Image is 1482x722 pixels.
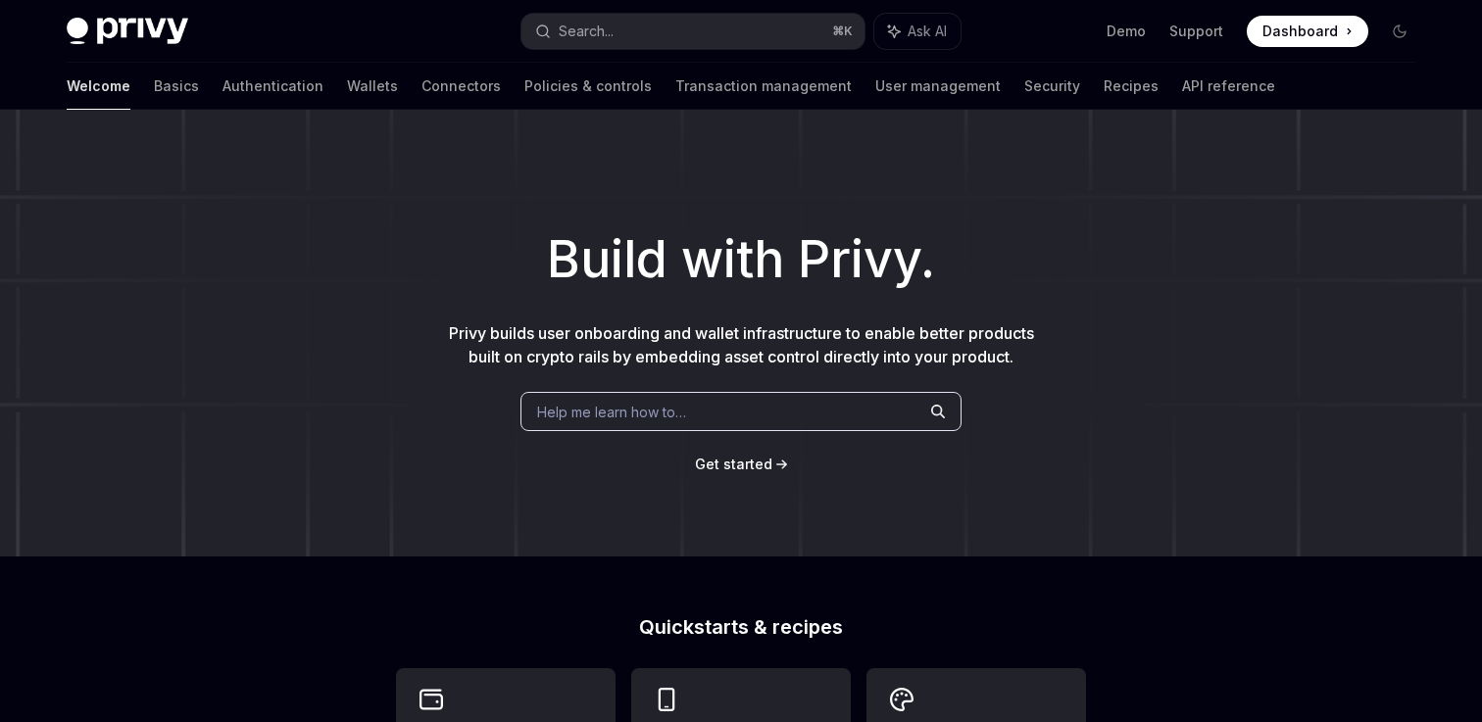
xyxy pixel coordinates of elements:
[222,63,323,110] a: Authentication
[908,22,947,41] span: Ask AI
[1262,22,1338,41] span: Dashboard
[347,63,398,110] a: Wallets
[449,323,1034,366] span: Privy builds user onboarding and wallet infrastructure to enable better products built on crypto ...
[675,63,852,110] a: Transaction management
[524,63,652,110] a: Policies & controls
[874,14,961,49] button: Ask AI
[67,18,188,45] img: dark logo
[1104,63,1159,110] a: Recipes
[31,221,1451,298] h1: Build with Privy.
[1247,16,1368,47] a: Dashboard
[421,63,501,110] a: Connectors
[1107,22,1146,41] a: Demo
[1169,22,1223,41] a: Support
[396,617,1086,637] h2: Quickstarts & recipes
[695,456,772,472] span: Get started
[537,402,686,422] span: Help me learn how to…
[875,63,1001,110] a: User management
[67,63,130,110] a: Welcome
[695,455,772,474] a: Get started
[521,14,864,49] button: Search...⌘K
[1182,63,1275,110] a: API reference
[559,20,614,43] div: Search...
[1384,16,1415,47] button: Toggle dark mode
[1024,63,1080,110] a: Security
[832,24,853,39] span: ⌘ K
[154,63,199,110] a: Basics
